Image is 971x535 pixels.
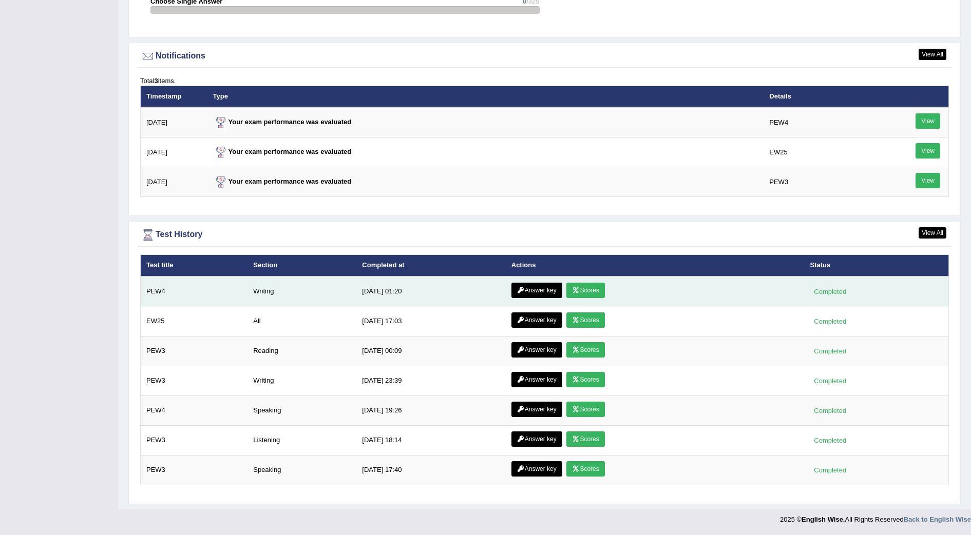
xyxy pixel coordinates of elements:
td: PEW3 [141,366,248,395]
div: Completed [810,405,850,416]
strong: English Wise. [802,516,845,523]
a: View [916,143,940,158]
td: [DATE] 17:03 [356,306,505,336]
td: PEW3 [141,425,248,455]
td: Writing [247,366,356,395]
td: PEW4 [141,395,248,425]
td: PEW3 [141,336,248,366]
td: [DATE] 01:20 [356,276,505,307]
strong: Your exam performance was evaluated [213,148,352,155]
a: Scores [566,461,604,477]
div: Completed [810,375,850,386]
td: [DATE] 23:39 [356,366,505,395]
div: 2025 © All Rights Reserved [780,509,971,524]
a: Scores [566,402,604,417]
a: View [916,113,940,129]
td: [DATE] [141,137,207,167]
td: PEW3 [141,455,248,485]
a: Answer key [511,431,562,447]
td: PEW4 [141,276,248,307]
td: PEW4 [764,107,887,137]
a: Answer key [511,342,562,358]
strong: Your exam performance was evaluated [213,177,352,185]
div: Completed [810,465,850,475]
a: View All [919,49,946,60]
a: Answer key [511,461,562,477]
div: Completed [810,346,850,356]
a: Answer key [511,312,562,328]
td: Writing [247,276,356,307]
div: Completed [810,286,850,297]
td: Speaking [247,395,356,425]
td: Speaking [247,455,356,485]
td: [DATE] [141,167,207,197]
strong: Your exam performance was evaluated [213,118,352,126]
td: [DATE] 18:14 [356,425,505,455]
a: View [916,173,940,188]
td: Listening [247,425,356,455]
a: Answer key [511,402,562,417]
a: Scores [566,431,604,447]
th: Status [804,255,948,276]
th: Test title [141,255,248,276]
div: Completed [810,316,850,327]
a: Answer key [511,372,562,387]
div: Total items. [140,76,949,86]
td: Reading [247,336,356,366]
td: All [247,306,356,336]
th: Type [207,86,764,107]
a: Scores [566,372,604,387]
a: View All [919,227,946,239]
div: Notifications [140,49,949,64]
a: Scores [566,283,604,298]
td: EW25 [141,306,248,336]
th: Completed at [356,255,505,276]
div: Completed [810,435,850,446]
a: Scores [566,342,604,358]
td: [DATE] 19:26 [356,395,505,425]
a: Back to English Wise [904,516,971,523]
th: Section [247,255,356,276]
b: 3 [154,77,158,85]
a: Scores [566,312,604,328]
td: [DATE] [141,107,207,137]
div: Test History [140,227,949,243]
td: EW25 [764,137,887,167]
td: PEW3 [764,167,887,197]
th: Details [764,86,887,107]
th: Timestamp [141,86,207,107]
td: [DATE] 00:09 [356,336,505,366]
td: [DATE] 17:40 [356,455,505,485]
a: Answer key [511,283,562,298]
th: Actions [506,255,805,276]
